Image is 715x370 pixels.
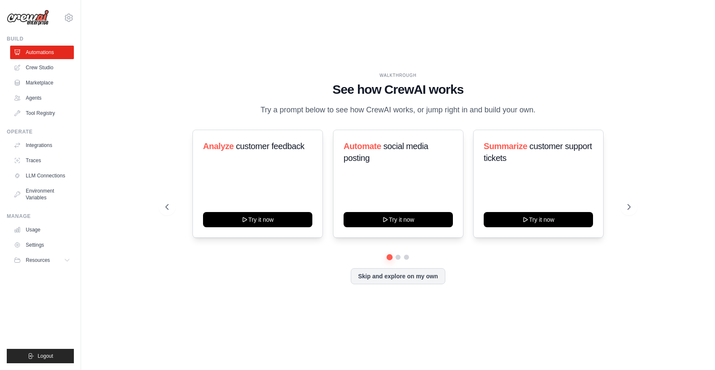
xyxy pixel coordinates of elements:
a: Tool Registry [10,106,74,120]
button: Try it now [203,212,312,227]
button: Resources [10,253,74,267]
div: Manage [7,213,74,220]
a: Settings [10,238,74,252]
button: Try it now [484,212,593,227]
div: WALKTHROUGH [165,72,631,79]
a: Crew Studio [10,61,74,74]
a: Environment Variables [10,184,74,204]
a: Agents [10,91,74,105]
button: Skip and explore on my own [351,268,445,284]
a: Traces [10,154,74,167]
a: Usage [10,223,74,237]
span: Resources [26,257,50,264]
span: social media posting [344,141,428,163]
p: Try a prompt below to see how CrewAI works, or jump right in and build your own. [256,104,540,116]
img: Logo [7,10,49,26]
h1: See how CrewAI works [165,82,631,97]
div: Build [7,35,74,42]
a: Marketplace [10,76,74,90]
span: Summarize [484,141,527,151]
div: Operate [7,128,74,135]
button: Try it now [344,212,453,227]
span: Logout [38,353,53,359]
button: Logout [7,349,74,363]
a: LLM Connections [10,169,74,182]
span: Analyze [203,141,234,151]
span: Automate [344,141,381,151]
a: Automations [10,46,74,59]
a: Integrations [10,139,74,152]
span: customer feedback [236,141,304,151]
span: customer support tickets [484,141,592,163]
